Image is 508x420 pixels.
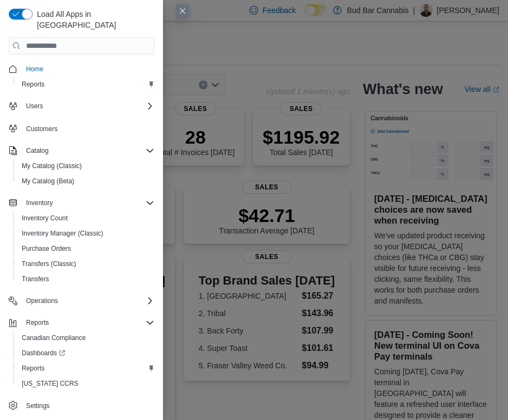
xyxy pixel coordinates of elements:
[22,349,65,357] span: Dashboards
[17,212,72,225] a: Inventory Count
[17,273,53,286] a: Transfers
[22,275,49,283] span: Transfers
[22,316,154,329] span: Reports
[4,315,159,330] button: Reports
[17,362,49,375] a: Reports
[13,271,159,287] button: Transfers
[17,257,154,270] span: Transfers (Classic)
[17,377,83,390] a: [US_STATE] CCRS
[17,227,108,240] a: Inventory Manager (Classic)
[4,61,159,77] button: Home
[17,175,154,188] span: My Catalog (Beta)
[22,162,82,170] span: My Catalog (Classic)
[22,100,47,113] button: Users
[22,294,62,307] button: Operations
[13,330,159,345] button: Canadian Compliance
[4,195,159,211] button: Inventory
[4,398,159,413] button: Settings
[17,347,70,360] a: Dashboards
[13,361,159,376] button: Reports
[17,242,154,255] span: Purchase Orders
[17,78,49,91] a: Reports
[9,57,154,416] nav: Complex example
[22,144,154,157] span: Catalog
[22,121,154,135] span: Customers
[17,377,154,390] span: Washington CCRS
[26,318,49,327] span: Reports
[176,4,189,17] button: Close this dialog
[17,78,154,91] span: Reports
[22,122,62,135] a: Customers
[17,159,154,172] span: My Catalog (Classic)
[22,80,45,89] span: Reports
[13,226,159,241] button: Inventory Manager (Classic)
[13,158,159,174] button: My Catalog (Classic)
[17,212,154,225] span: Inventory Count
[22,379,78,388] span: [US_STATE] CCRS
[26,199,53,207] span: Inventory
[22,333,86,342] span: Canadian Compliance
[17,175,79,188] a: My Catalog (Beta)
[17,159,86,172] a: My Catalog (Classic)
[33,9,154,30] span: Load All Apps in [GEOGRAPHIC_DATA]
[22,100,154,113] span: Users
[22,144,53,157] button: Catalog
[13,241,159,256] button: Purchase Orders
[26,297,58,305] span: Operations
[26,402,49,410] span: Settings
[26,65,43,73] span: Home
[22,214,68,223] span: Inventory Count
[22,364,45,373] span: Reports
[17,257,80,270] a: Transfers (Classic)
[17,331,90,344] a: Canadian Compliance
[26,146,48,155] span: Catalog
[17,273,154,286] span: Transfers
[4,98,159,114] button: Users
[26,125,58,133] span: Customers
[13,256,159,271] button: Transfers (Classic)
[4,143,159,158] button: Catalog
[22,196,154,209] span: Inventory
[22,399,154,412] span: Settings
[17,331,154,344] span: Canadian Compliance
[13,345,159,361] a: Dashboards
[22,316,53,329] button: Reports
[26,102,43,110] span: Users
[17,227,154,240] span: Inventory Manager (Classic)
[22,294,154,307] span: Operations
[22,260,76,268] span: Transfers (Classic)
[13,376,159,391] button: [US_STATE] CCRS
[22,62,154,76] span: Home
[22,63,48,76] a: Home
[22,244,71,253] span: Purchase Orders
[17,347,154,360] span: Dashboards
[4,120,159,136] button: Customers
[22,399,54,412] a: Settings
[17,362,154,375] span: Reports
[13,174,159,189] button: My Catalog (Beta)
[13,77,159,92] button: Reports
[13,211,159,226] button: Inventory Count
[22,229,103,238] span: Inventory Manager (Classic)
[17,242,76,255] a: Purchase Orders
[22,177,74,186] span: My Catalog (Beta)
[22,196,57,209] button: Inventory
[4,293,159,308] button: Operations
